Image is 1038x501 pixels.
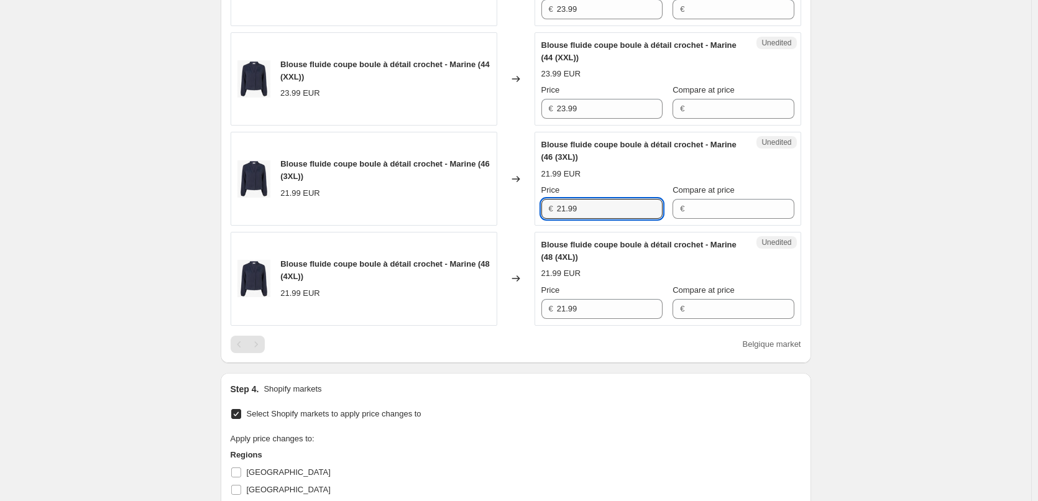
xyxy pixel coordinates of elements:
span: Unedited [761,237,791,247]
div: 21.99 EUR [280,187,320,200]
div: 23.99 EUR [541,68,581,80]
img: JOA-4036-1_80x.jpg [237,160,271,198]
div: 21.99 EUR [541,267,581,280]
div: 21.99 EUR [280,287,320,300]
span: [GEOGRAPHIC_DATA] [247,467,331,477]
span: € [549,204,553,213]
span: Blouse fluide coupe boule à détail crochet - Marine (44 (XXL)) [280,60,490,81]
span: € [680,204,684,213]
span: Price [541,285,560,295]
span: € [549,4,553,14]
span: Belgique market [743,339,801,349]
span: € [680,304,684,313]
span: € [680,104,684,113]
span: € [549,304,553,313]
span: Compare at price [673,285,735,295]
div: 23.99 EUR [280,87,320,99]
span: Select Shopify markets to apply price changes to [247,409,421,418]
span: Blouse fluide coupe boule à détail crochet - Marine (48 (4XL)) [541,240,737,262]
span: Compare at price [673,185,735,195]
span: Unedited [761,137,791,147]
p: Shopify markets [264,383,321,395]
img: JOA-4036-1_80x.jpg [237,260,271,297]
span: Apply price changes to: [231,434,315,443]
span: Unedited [761,38,791,48]
span: Blouse fluide coupe boule à détail crochet - Marine (44 (XXL)) [541,40,737,62]
span: € [549,104,553,113]
nav: Pagination [231,336,265,353]
span: Price [541,185,560,195]
span: Blouse fluide coupe boule à détail crochet - Marine (46 (3XL)) [280,159,490,181]
img: JOA-4036-1_80x.jpg [237,60,271,98]
span: Compare at price [673,85,735,94]
span: Blouse fluide coupe boule à détail crochet - Marine (48 (4XL)) [280,259,490,281]
span: Blouse fluide coupe boule à détail crochet - Marine (46 (3XL)) [541,140,737,162]
div: 21.99 EUR [541,168,581,180]
h3: Regions [231,449,467,461]
span: € [680,4,684,14]
h2: Step 4. [231,383,259,395]
span: Price [541,85,560,94]
span: [GEOGRAPHIC_DATA] [247,485,331,494]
